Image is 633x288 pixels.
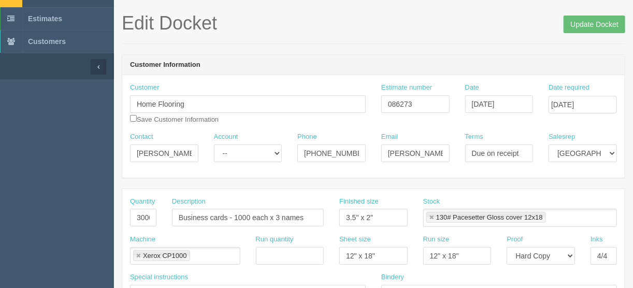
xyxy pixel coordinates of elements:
label: Description [172,197,206,207]
div: Save Customer Information [130,83,366,124]
label: Email [381,132,398,142]
label: Contact [130,132,153,142]
label: Phone [297,132,317,142]
label: Inks [591,235,603,244]
label: Account [214,132,238,142]
input: Update Docket [564,16,625,33]
div: 130# Pacesetter Gloss cover 12x18 [436,214,543,221]
label: Run size [423,235,450,244]
label: Stock [423,197,440,207]
label: Proof [507,235,523,244]
header: Customer Information [122,55,625,76]
label: Sheet size [339,235,371,244]
label: Finished size [339,197,379,207]
label: Estimate number [381,83,432,93]
span: Customers [28,37,66,46]
input: Enter customer name [130,95,366,113]
label: Salesrep [549,132,575,142]
span: Estimates [28,15,62,23]
label: Bindery [381,272,404,282]
div: Xerox CP1000 [143,252,187,259]
label: Customer [130,83,159,93]
h1: Edit Docket [122,13,625,34]
label: Date [465,83,479,93]
label: Date required [549,83,589,93]
label: Run quantity [256,235,294,244]
label: Quantity [130,197,155,207]
label: Special instructions [130,272,188,282]
label: Machine [130,235,155,244]
label: Terms [465,132,483,142]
